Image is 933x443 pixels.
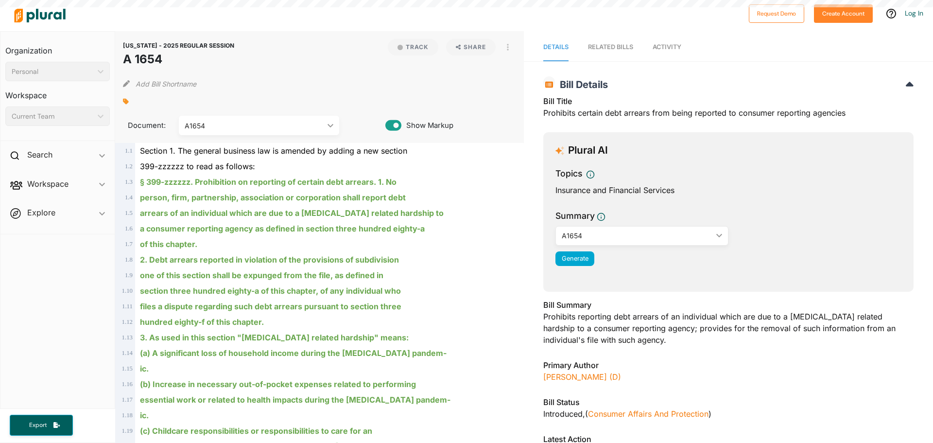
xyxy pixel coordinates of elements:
div: A1654 [562,230,712,241]
span: Show Markup [401,120,453,131]
div: Insurance and Financial Services [555,184,901,196]
ins: 3. As used in this section "[MEDICAL_DATA] related hardship" means: [140,333,409,342]
span: Section 1. The general business law is amended by adding a new section [140,146,407,156]
h3: Organization [5,36,110,58]
span: Document: [123,120,167,131]
span: 1 . 3 [125,178,133,185]
button: Export [10,415,73,436]
span: 1 . 10 [122,287,133,294]
h3: Workspace [5,81,110,103]
h3: Plural AI [568,144,608,157]
span: 1 . 16 [122,381,133,388]
span: 1 . 7 [125,241,133,248]
span: Export [22,421,53,429]
button: Request Demo [749,4,804,23]
span: 1 . 6 [125,225,133,232]
a: Consumer Affairs and Protection [588,409,708,419]
a: Request Demo [749,8,804,18]
span: Details [543,43,569,51]
a: Create Account [814,8,873,18]
span: [US_STATE] - 2025 REGULAR SESSION [123,42,234,49]
ins: section three hundred eighty-a of this chapter, of any individual who [140,286,401,296]
ins: ic. [140,410,149,420]
button: Track [388,39,438,55]
ins: essential work or related to health impacts during the [MEDICAL_DATA] pandem- [140,395,450,405]
ins: § 399-zzzzzz. Prohibition on reporting of certain debt arrears. 1. No [140,177,397,187]
span: 1 . 12 [122,319,133,325]
h3: Bill Title [543,95,914,107]
span: Bill Details [555,79,608,90]
ins: one of this section shall be expunged from the file, as defined in [140,270,383,280]
a: [PERSON_NAME] (D) [543,372,621,382]
div: Current Team [12,111,94,122]
button: Share [446,39,496,55]
span: Generate [562,255,588,262]
h3: Primary Author [543,359,914,371]
div: Personal [12,67,94,77]
ins: files a dispute regarding such debt arrears pursuant to section three [140,301,401,311]
button: Share [442,39,500,55]
span: 1 . 19 [122,427,133,434]
h1: A 1654 [123,51,234,68]
span: Activity [653,43,681,51]
span: 1 . 15 [122,365,133,372]
h3: Topics [555,167,582,180]
a: Activity [653,34,681,61]
span: 1 . 18 [122,412,133,419]
div: Add tags [123,94,129,109]
button: Create Account [814,4,873,23]
ins: (b) Increase in necessary out-of-pocket expenses related to performing [140,379,416,389]
div: Prohibits reporting debt arrears of an individual which are due to a [MEDICAL_DATA] related hards... [543,299,914,352]
div: RELATED BILLS [588,42,633,52]
button: Add Bill Shortname [136,76,196,91]
h3: Summary [555,210,595,222]
a: Details [543,34,569,61]
span: 399-zzzzzz to read as follows: [140,161,255,171]
div: A1654 [185,121,324,131]
div: Introduced , ( ) [543,408,914,420]
span: 1 . 2 [125,163,133,170]
span: 1 . 4 [125,194,133,201]
span: 1 . 9 [125,272,133,279]
span: 1 . 1 [125,147,133,154]
ins: hundred eighty-f of this chapter. [140,317,264,327]
button: Generate [555,251,594,266]
span: 1 . 11 [122,303,133,310]
span: 1 . 13 [122,334,133,341]
h3: Bill Status [543,396,914,408]
div: Prohibits certain debt arrears from being reported to consumer reporting agencies [543,95,914,124]
span: 1 . 14 [122,350,133,356]
a: Log In [905,9,923,18]
ins: of this chapter. [140,239,197,249]
ins: 2. Debt arrears reported in violation of the provisions of subdivision [140,255,399,265]
span: 1 . 5 [125,210,133,216]
span: 1 . 8 [125,256,133,263]
h3: Bill Summary [543,299,914,311]
ins: person, firm, partnership, association or corporation shall report debt [140,193,406,202]
a: RELATED BILLS [588,34,633,61]
ins: (a) A significant loss of household income during the [MEDICAL_DATA] pandem- [140,348,447,358]
ins: arrears of an individual which are due to a [MEDICAL_DATA] related hardship to [140,208,444,218]
ins: (c) Childcare responsibilities or responsibilities to care for an [140,426,372,436]
ins: ic. [140,364,149,373]
span: 1 . 17 [122,396,133,403]
h2: Search [27,149,52,160]
ins: a consumer reporting agency as defined in section three hundred eighty-a [140,224,425,233]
